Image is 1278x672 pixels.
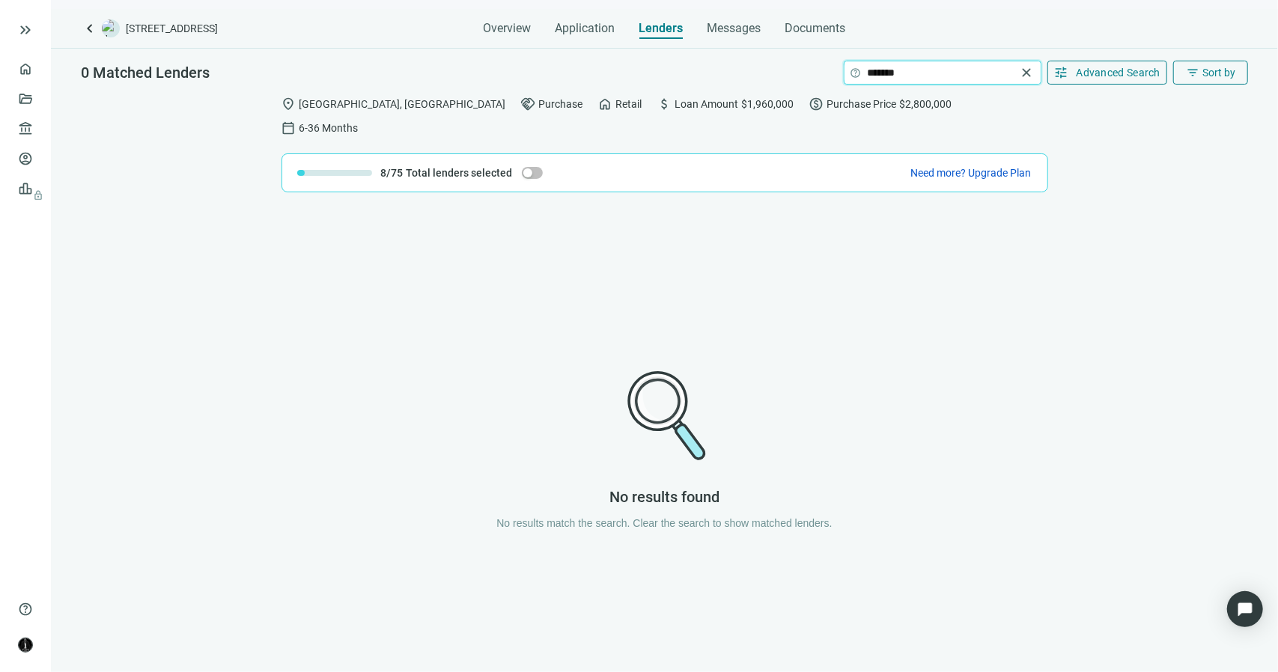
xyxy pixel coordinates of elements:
[282,97,296,112] span: location_on
[81,19,99,37] a: keyboard_arrow_left
[1227,591,1263,627] div: Open Intercom Messenger
[1202,67,1235,79] span: Sort by
[18,602,33,617] span: help
[900,96,952,112] span: $2,800,000
[19,638,32,652] img: avatar
[851,67,862,79] span: help
[1054,65,1069,80] span: tune
[910,165,1032,180] button: Need more? Upgrade Plan
[809,97,952,112] div: Purchase Price
[1077,67,1161,79] span: Advanced Search
[299,96,506,112] span: [GEOGRAPHIC_DATA], [GEOGRAPHIC_DATA]
[785,21,846,36] span: Documents
[742,96,794,112] span: $1,960,000
[81,64,210,82] span: 0 Matched Lenders
[282,120,296,135] span: calendar_today
[1020,65,1035,80] span: close
[708,21,761,35] span: Messages
[556,21,615,36] span: Application
[407,165,513,180] span: Total lenders selected
[1173,61,1248,85] button: filter_listSort by
[126,21,218,36] span: [STREET_ADDRESS]
[539,96,583,112] span: Purchase
[598,97,613,112] span: home
[381,165,404,180] span: 8/75
[299,120,359,136] span: 6-36 Months
[657,97,794,112] div: Loan Amount
[911,167,1032,179] span: Need more? Upgrade Plan
[639,21,684,36] span: Lenders
[496,517,832,529] span: No results match the search. Clear the search to show matched lenders.
[1186,66,1199,79] span: filter_list
[521,97,536,112] span: handshake
[496,488,832,506] h5: No results found
[484,21,532,36] span: Overview
[102,19,120,37] img: deal-logo
[16,21,34,39] button: keyboard_double_arrow_right
[809,97,824,112] span: paid
[1047,61,1168,85] button: tuneAdvanced Search
[616,96,642,112] span: Retail
[657,97,672,112] span: attach_money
